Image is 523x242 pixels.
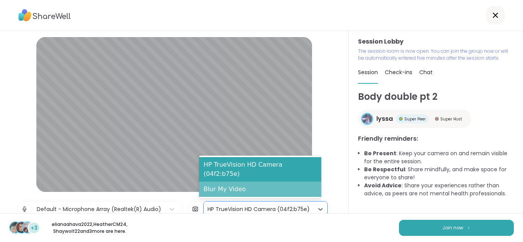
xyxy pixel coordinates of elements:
div: HP TrueVision HD Camera (04f2:b75e) [208,205,310,213]
span: Session [358,68,378,76]
b: Be Present [364,149,396,157]
span: | [31,201,33,217]
p: The session room is now open. You can join the group now or will be automatically entered five mi... [358,48,514,62]
b: Be Respectful [364,166,405,173]
span: Super Host [440,116,462,122]
span: | [202,201,204,217]
img: HeatherCM24 [16,222,27,233]
div: Default - Microphone Array (Realtek(R) Audio) [37,205,161,213]
span: Join now [442,224,463,231]
img: lyssa [362,114,372,124]
img: Shaywolf22 [22,222,33,233]
span: Check-ins [385,68,412,76]
img: Microphone [21,201,28,217]
div: HP TrueVision HD Camera (04f2:b75e) [199,157,321,182]
img: Super Host [435,117,439,121]
img: Super Peer [399,117,403,121]
a: lyssalyssaSuper PeerSuper PeerSuper HostSuper Host [358,110,471,128]
li: : Keep your camera on and remain visible for the entire session. [364,149,514,166]
img: Camera [192,201,199,217]
img: ShareWell Logo [18,6,71,24]
div: Blur My Video [199,182,321,197]
button: Join now [399,220,514,236]
span: Super Peer [404,116,426,122]
span: Chat [419,68,433,76]
h1: Body double pt 2 [358,90,514,104]
span: +3 [31,224,38,232]
p: elianaahava2022 , HeatherCM24 , Shaywolf22 and 3 more are here. [47,221,132,235]
li: : Share your experiences rather than advice, as peers are not mental health professionals. [364,182,514,198]
img: elianaahava2022 [10,222,21,233]
h3: Session Lobby [358,37,514,46]
span: lyssa [376,114,393,123]
h3: Friendly reminders: [358,134,514,143]
img: ShareWell Logomark [466,226,471,230]
li: : Share mindfully, and make space for everyone to share! [364,166,514,182]
b: Avoid Advice [364,182,402,189]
